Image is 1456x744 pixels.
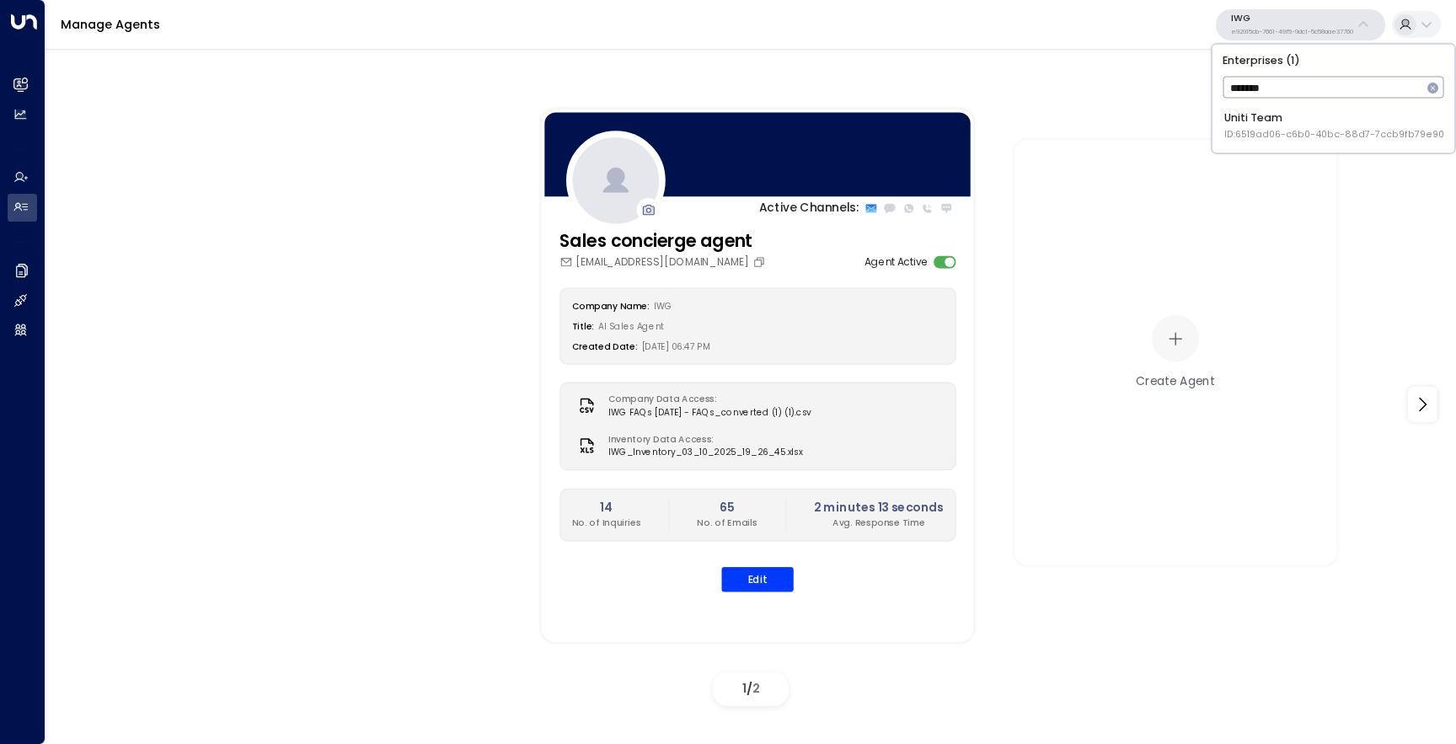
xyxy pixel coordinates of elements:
[1216,9,1385,40] button: IWGe92915cb-7661-49f5-9dc1-5c58aae37760
[759,201,859,218] p: Active Channels:
[559,255,768,270] div: [EMAIL_ADDRESS][DOMAIN_NAME]
[61,16,160,33] a: Manage Agents
[1136,372,1215,390] div: Create Agent
[752,680,760,697] span: 2
[598,321,664,333] span: AI Sales Agent
[721,567,794,592] button: Edit
[654,301,672,313] span: IWG
[608,393,805,406] label: Company Data Access:
[713,672,789,706] div: /
[559,229,768,255] h3: Sales concierge agent
[814,500,944,517] h2: 2 minutes 13 seconds
[814,517,944,529] p: Avg. Response Time
[1224,110,1444,142] div: Uniti Team
[1231,13,1353,24] p: IWG
[608,434,795,447] label: Inventory Data Access:
[572,301,650,313] label: Company Name:
[1231,29,1353,35] p: e92915cb-7661-49f5-9dc1-5c58aae37760
[1224,128,1444,142] span: ID: 6519ad06-c6b0-40bc-88d7-7ccb9fb79e90
[697,517,757,529] p: No. of Emails
[572,321,595,333] label: Title:
[608,407,811,420] span: IWG FAQs [DATE] - FAQs_converted (1) (1).csv
[697,500,757,517] h2: 65
[752,256,768,269] button: Copy
[572,341,638,353] label: Created Date:
[742,680,747,697] span: 1
[572,500,641,517] h2: 14
[608,447,803,459] span: IWG_Inventory_03_10_2025_19_26_45.xlsx
[642,341,711,353] span: [DATE] 06:47 PM
[864,255,929,270] label: Agent Active
[1218,50,1449,70] p: Enterprises ( 1 )
[572,517,641,529] p: No. of Inquiries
